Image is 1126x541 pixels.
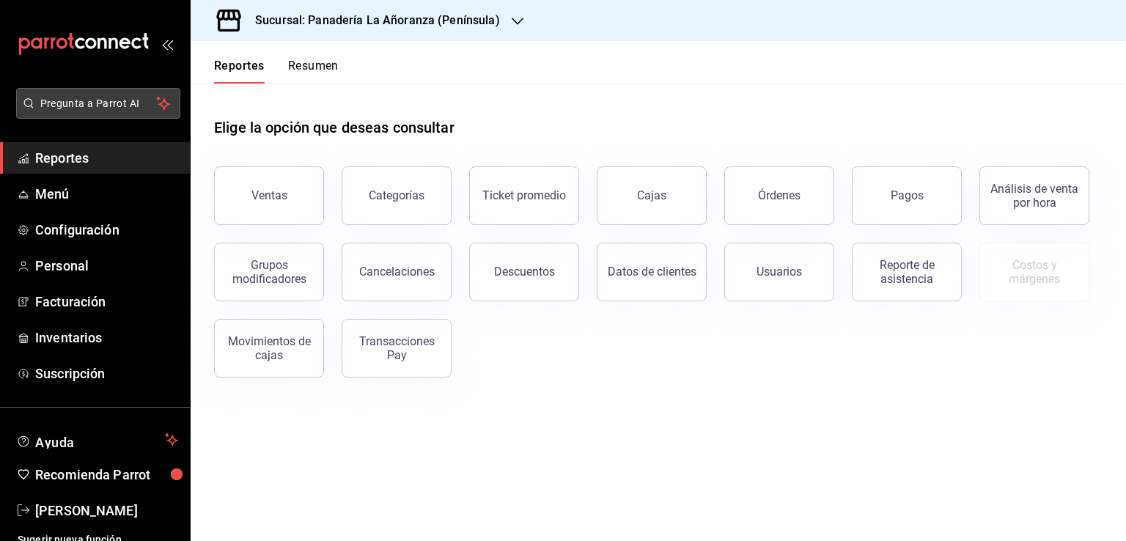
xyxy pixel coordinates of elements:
[469,166,579,225] button: Ticket promedio
[35,501,178,520] span: [PERSON_NAME]
[758,188,801,202] div: Órdenes
[852,166,962,225] button: Pagos
[494,265,555,279] div: Descuentos
[243,12,500,29] h3: Sucursal: Panadería La Añoranza (Península)
[288,59,339,84] button: Resumen
[979,243,1089,301] button: Contrata inventarios para ver este reporte
[35,328,178,347] span: Inventarios
[16,88,180,119] button: Pregunta a Parrot AI
[224,334,314,362] div: Movimientos de cajas
[214,59,265,84] button: Reportes
[597,166,707,225] a: Cajas
[161,38,173,50] button: open_drawer_menu
[35,292,178,312] span: Facturación
[989,258,1080,286] div: Costos y márgenes
[214,59,339,84] div: navigation tabs
[637,187,667,205] div: Cajas
[214,117,455,139] h1: Elige la opción que deseas consultar
[482,188,566,202] div: Ticket promedio
[989,182,1080,210] div: Análisis de venta por hora
[861,258,952,286] div: Reporte de asistencia
[10,106,180,122] a: Pregunta a Parrot AI
[224,258,314,286] div: Grupos modificadores
[597,243,707,301] button: Datos de clientes
[35,465,178,485] span: Recomienda Parrot
[608,265,696,279] div: Datos de clientes
[359,265,435,279] div: Cancelaciones
[35,220,178,240] span: Configuración
[214,319,324,378] button: Movimientos de cajas
[40,96,157,111] span: Pregunta a Parrot AI
[342,243,452,301] button: Cancelaciones
[35,256,178,276] span: Personal
[35,364,178,383] span: Suscripción
[35,148,178,168] span: Reportes
[35,184,178,204] span: Menú
[251,188,287,202] div: Ventas
[35,431,159,449] span: Ayuda
[979,166,1089,225] button: Análisis de venta por hora
[351,334,442,362] div: Transacciones Pay
[469,243,579,301] button: Descuentos
[724,243,834,301] button: Usuarios
[891,188,924,202] div: Pagos
[214,243,324,301] button: Grupos modificadores
[757,265,802,279] div: Usuarios
[342,166,452,225] button: Categorías
[214,166,324,225] button: Ventas
[342,319,452,378] button: Transacciones Pay
[369,188,424,202] div: Categorías
[852,243,962,301] button: Reporte de asistencia
[724,166,834,225] button: Órdenes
